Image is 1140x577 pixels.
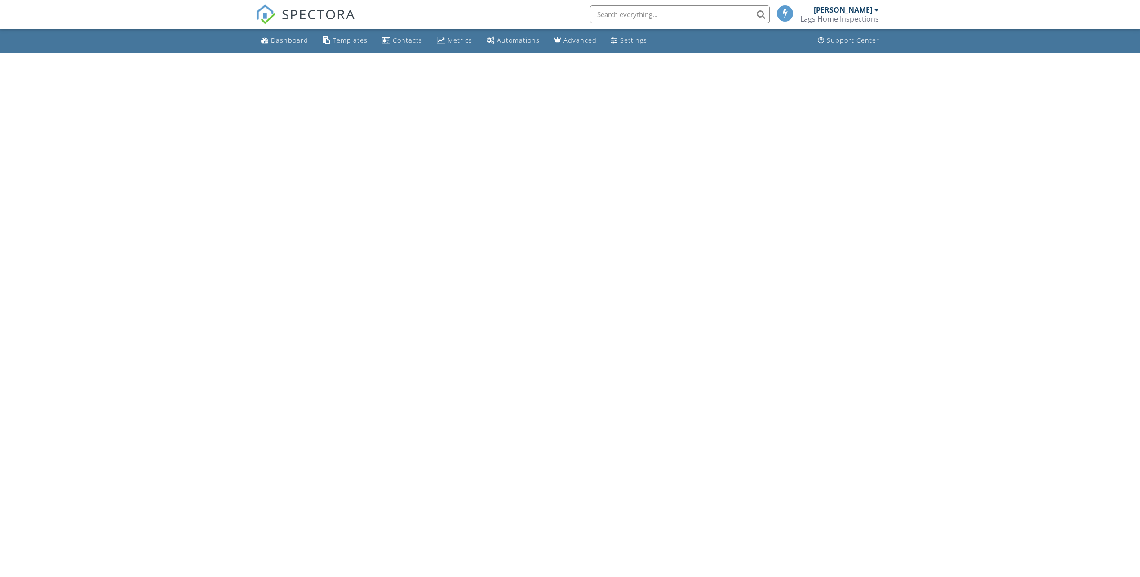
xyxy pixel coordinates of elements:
[497,36,540,44] div: Automations
[333,36,368,44] div: Templates
[448,36,472,44] div: Metrics
[827,36,879,44] div: Support Center
[550,32,600,49] a: Advanced
[433,32,476,49] a: Metrics
[483,32,543,49] a: Automations (Basic)
[800,14,879,23] div: Lags Home Inspections
[271,36,308,44] div: Dashboard
[256,4,275,24] img: The Best Home Inspection Software - Spectora
[590,5,770,23] input: Search everything...
[814,32,883,49] a: Support Center
[393,36,422,44] div: Contacts
[378,32,426,49] a: Contacts
[257,32,312,49] a: Dashboard
[563,36,597,44] div: Advanced
[620,36,647,44] div: Settings
[814,5,872,14] div: [PERSON_NAME]
[282,4,355,23] span: SPECTORA
[256,12,355,31] a: SPECTORA
[319,32,371,49] a: Templates
[608,32,651,49] a: Settings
